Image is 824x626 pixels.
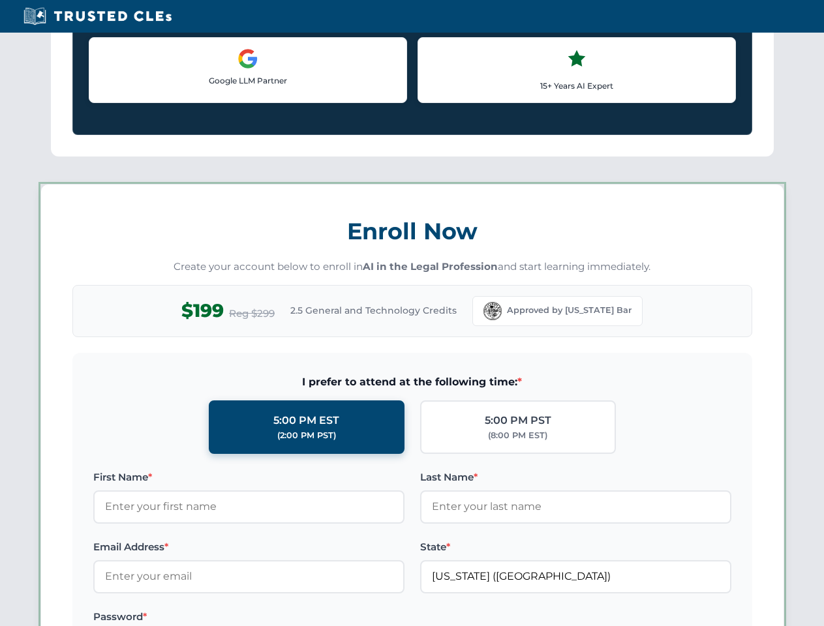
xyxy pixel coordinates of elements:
p: 15+ Years AI Expert [429,80,725,92]
div: (8:00 PM EST) [488,429,547,442]
input: Florida (FL) [420,560,731,593]
label: First Name [93,469,404,485]
div: (2:00 PM PST) [277,429,336,442]
h3: Enroll Now [72,211,752,252]
input: Enter your first name [93,490,404,523]
label: State [420,539,731,555]
span: Reg $299 [229,306,275,321]
span: Approved by [US_STATE] Bar [507,304,632,317]
img: Google [237,48,258,69]
span: I prefer to attend at the following time: [93,374,731,391]
label: Password [93,609,404,625]
span: $199 [181,296,224,325]
input: Enter your last name [420,490,731,523]
p: Create your account below to enroll in and start learning immediately. [72,260,752,275]
label: Last Name [420,469,731,485]
span: 2.5 General and Technology Credits [290,303,457,318]
div: 5:00 PM PST [485,412,551,429]
label: Email Address [93,539,404,555]
img: Trusted CLEs [20,7,175,26]
input: Enter your email [93,560,404,593]
strong: AI in the Legal Profession [363,260,498,273]
img: Florida Bar [483,302,502,320]
p: Google LLM Partner [100,74,396,87]
div: 5:00 PM EST [273,412,339,429]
